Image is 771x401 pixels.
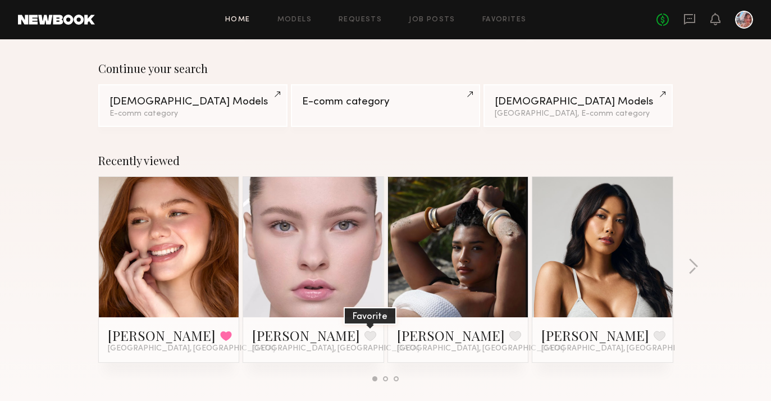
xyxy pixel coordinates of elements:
a: Home [225,16,250,24]
a: Favorites [482,16,527,24]
a: Requests [339,16,382,24]
a: [DEMOGRAPHIC_DATA] ModelsE-comm category [98,84,288,127]
span: [GEOGRAPHIC_DATA], [GEOGRAPHIC_DATA] [397,344,564,353]
a: [PERSON_NAME] [108,326,216,344]
a: [PERSON_NAME] [397,326,505,344]
div: Recently viewed [98,154,673,167]
div: [GEOGRAPHIC_DATA], E-comm category [495,110,661,118]
div: E-comm category [110,110,276,118]
div: [DEMOGRAPHIC_DATA] Models [495,97,661,107]
a: [DEMOGRAPHIC_DATA] Models[GEOGRAPHIC_DATA], E-comm category [483,84,673,127]
a: Models [277,16,312,24]
div: [DEMOGRAPHIC_DATA] Models [110,97,276,107]
span: [GEOGRAPHIC_DATA], [GEOGRAPHIC_DATA] [252,344,419,353]
span: [GEOGRAPHIC_DATA], [GEOGRAPHIC_DATA] [541,344,709,353]
div: Continue your search [98,62,673,75]
a: Job Posts [409,16,455,24]
a: E-comm category [291,84,480,127]
a: [PERSON_NAME] [541,326,649,344]
span: [GEOGRAPHIC_DATA], [GEOGRAPHIC_DATA] [108,344,275,353]
a: [PERSON_NAME] [252,326,360,344]
div: E-comm category [302,97,469,107]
